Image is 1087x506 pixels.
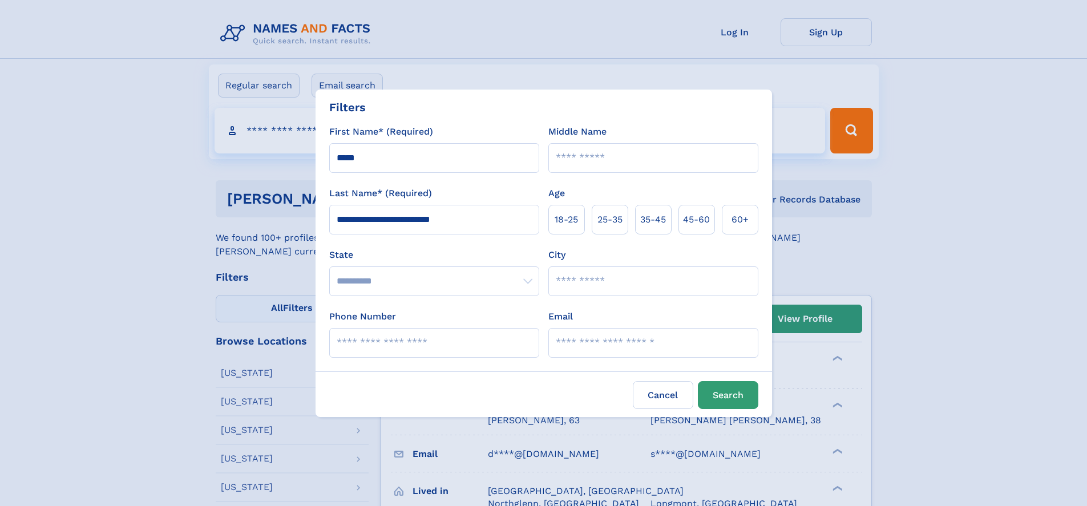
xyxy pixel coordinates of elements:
[698,381,758,409] button: Search
[633,381,693,409] label: Cancel
[555,213,578,226] span: 18‑25
[329,310,396,323] label: Phone Number
[329,187,432,200] label: Last Name* (Required)
[329,125,433,139] label: First Name* (Required)
[732,213,749,226] span: 60+
[548,125,607,139] label: Middle Name
[548,187,565,200] label: Age
[597,213,623,226] span: 25‑35
[548,310,573,323] label: Email
[683,213,710,226] span: 45‑60
[640,213,666,226] span: 35‑45
[329,99,366,116] div: Filters
[548,248,565,262] label: City
[329,248,539,262] label: State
